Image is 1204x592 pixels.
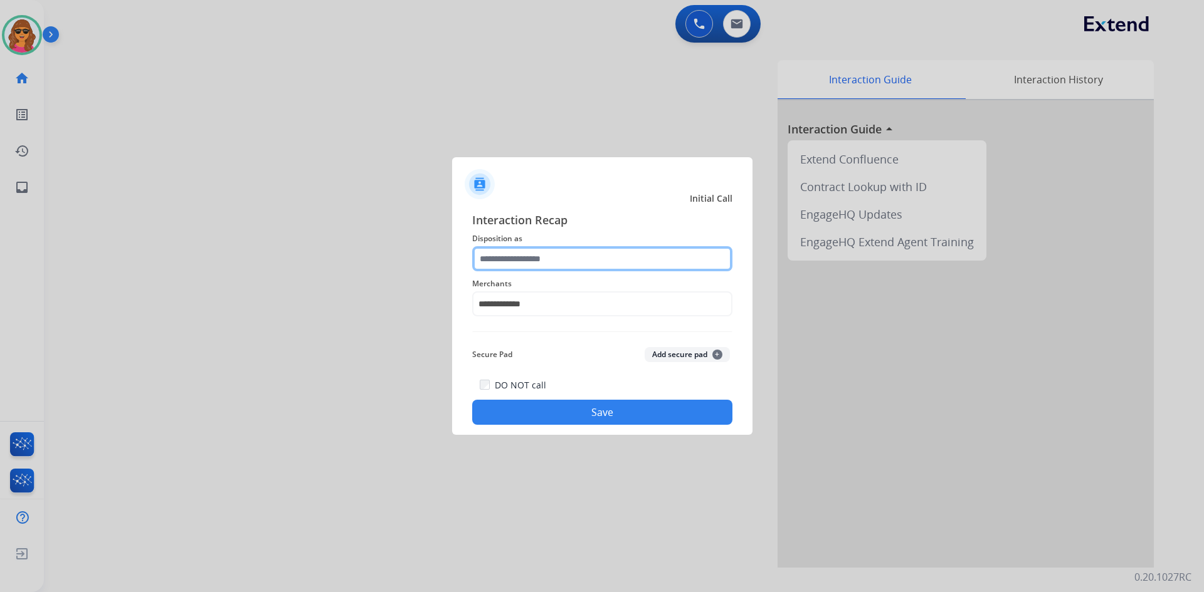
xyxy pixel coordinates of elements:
[472,231,732,246] span: Disposition as
[472,347,512,362] span: Secure Pad
[690,192,732,205] span: Initial Call
[1134,569,1191,584] p: 0.20.1027RC
[472,211,732,231] span: Interaction Recap
[465,169,495,199] img: contactIcon
[645,347,730,362] button: Add secure pad+
[472,400,732,425] button: Save
[712,350,722,360] span: +
[472,276,732,291] span: Merchants
[495,379,546,392] label: DO NOT call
